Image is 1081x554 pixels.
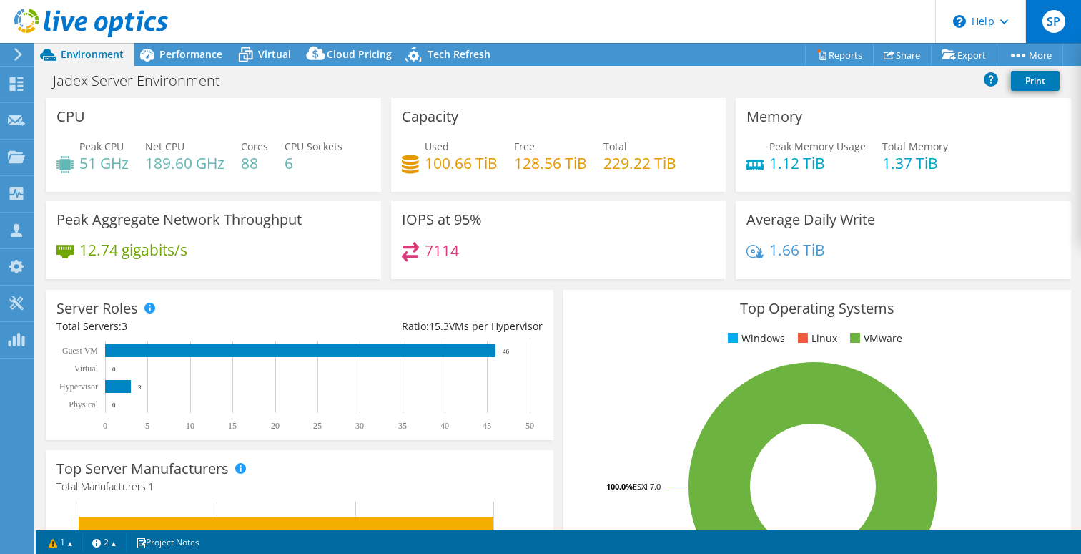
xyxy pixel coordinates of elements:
[425,155,498,171] h4: 100.66 TiB
[1011,71,1060,91] a: Print
[61,47,124,61] span: Environment
[112,402,116,409] text: 0
[285,140,342,153] span: CPU Sockets
[953,15,966,28] svg: \n
[997,44,1063,66] a: More
[873,44,932,66] a: Share
[148,480,154,493] span: 1
[145,155,224,171] h4: 189.60 GHz
[39,533,83,551] a: 1
[514,140,535,153] span: Free
[74,364,99,374] text: Virtual
[300,319,543,334] div: Ratio: VMs per Hypervisor
[846,331,902,346] li: VMware
[398,421,407,431] text: 35
[514,155,587,171] h4: 128.56 TiB
[138,384,142,391] text: 3
[56,479,543,495] h4: Total Manufacturers:
[428,47,490,61] span: Tech Refresh
[425,140,449,153] span: Used
[931,44,997,66] a: Export
[56,109,85,125] h3: CPU
[327,47,392,61] span: Cloud Pricing
[186,421,194,431] text: 10
[79,155,129,171] h4: 51 GHz
[159,47,222,61] span: Performance
[355,421,364,431] text: 30
[126,533,209,551] a: Project Notes
[145,421,149,431] text: 5
[769,155,866,171] h4: 1.12 TiB
[525,421,534,431] text: 50
[56,301,138,316] h3: Server Roles
[503,348,510,355] text: 46
[56,319,300,334] div: Total Servers:
[59,382,98,392] text: Hypervisor
[62,346,98,356] text: Guest VM
[258,47,291,61] span: Virtual
[241,140,268,153] span: Cores
[285,155,342,171] h4: 6
[746,109,802,125] h3: Memory
[112,366,116,373] text: 0
[603,155,676,171] h4: 229.22 TiB
[122,319,127,333] span: 3
[46,73,242,89] h1: Jadex Server Environment
[56,461,229,477] h3: Top Server Manufacturers
[574,301,1060,316] h3: Top Operating Systems
[1042,10,1065,33] span: SP
[724,331,785,346] li: Windows
[769,242,825,258] h4: 1.66 TiB
[145,140,184,153] span: Net CPU
[882,140,948,153] span: Total Memory
[425,243,459,258] h4: 7114
[429,319,449,333] span: 15.3
[805,44,874,66] a: Reports
[402,109,458,125] h3: Capacity
[746,212,875,228] h3: Average Daily Write
[69,399,98,409] text: Physical
[603,140,627,153] span: Total
[79,140,124,153] span: Peak CPU
[882,155,948,171] h4: 1.37 TiB
[769,140,866,153] span: Peak Memory Usage
[228,421,237,431] text: 15
[483,421,491,431] text: 45
[103,421,107,431] text: 0
[633,481,661,492] tspan: ESXi 7.0
[440,421,449,431] text: 40
[79,242,187,258] h4: 12.74 gigabits/s
[402,212,482,228] h3: IOPS at 95%
[313,421,322,431] text: 25
[82,533,127,551] a: 2
[794,331,837,346] li: Linux
[271,421,280,431] text: 20
[606,481,633,492] tspan: 100.0%
[241,155,268,171] h4: 88
[56,212,302,228] h3: Peak Aggregate Network Throughput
